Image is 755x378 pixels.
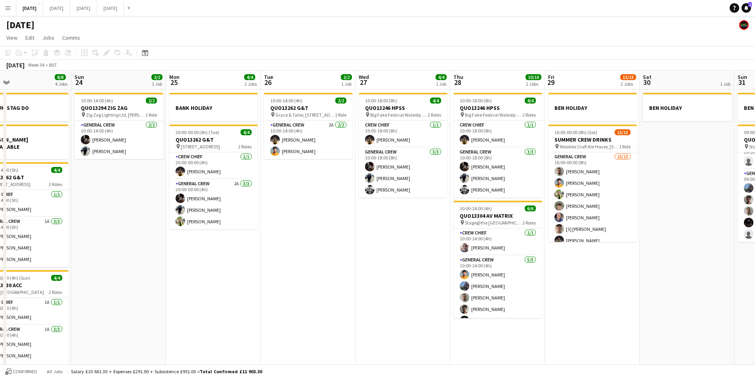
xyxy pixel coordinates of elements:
[365,98,397,104] span: 10:00-18:00 (8h)
[453,148,542,198] app-card-role: General Crew3/310:00-18:00 (8h)[PERSON_NAME][PERSON_NAME][PERSON_NAME]
[453,73,463,81] span: Thu
[742,3,751,13] a: 1
[169,93,258,121] app-job-card: BANK HOLIDAY
[75,73,84,81] span: Sun
[547,78,554,87] span: 29
[465,220,522,226] span: Stage@the [GEOGRAPHIC_DATA] [STREET_ADDRESS]
[146,98,157,104] span: 2/2
[548,73,554,81] span: Fri
[169,125,258,229] app-job-card: 20:00-00:00 (4h) (Tue)4/4QUO13262 G&T [STREET_ADDRESS]2 RolesCrew Chief1/120:00-00:00 (4h)[PERSON...
[55,81,67,87] div: 4 Jobs
[51,167,62,173] span: 4/4
[169,104,258,111] h3: BANK HOLIDAY
[86,112,145,118] span: Zig Zag Lighting Ltd, [PERSON_NAME][STREET_ADDRESS][PERSON_NAME]
[169,136,258,143] h3: QUO13262 G&T
[748,2,752,7] span: 1
[49,181,62,187] span: 2 Roles
[275,112,335,118] span: Grace & Tailor, [STREET_ADDRESS]
[359,148,447,198] app-card-role: General Crew3/310:00-18:00 (8h)[PERSON_NAME][PERSON_NAME][PERSON_NAME]
[554,129,597,135] span: 16:00-00:00 (8h) (Sat)
[22,33,38,43] a: Edit
[736,78,747,87] span: 31
[270,98,302,104] span: 10:00-14:00 (4h)
[453,228,542,255] app-card-role: Crew Chief1/110:00-14:00 (4h)[PERSON_NAME]
[73,78,84,87] span: 24
[460,98,492,104] span: 10:00-18:00 (8h)
[152,81,162,87] div: 1 Job
[51,275,62,281] span: 4/4
[335,98,346,104] span: 2/2
[39,33,57,43] a: Jobs
[176,129,219,135] span: 20:00-00:00 (4h) (Tue)
[560,144,619,150] span: Woodies Craft Ale House, [STREET_ADDRESS]
[43,0,70,16] button: [DATE]
[81,98,113,104] span: 10:00-14:00 (4h)
[13,369,37,374] span: Confirmed
[264,93,353,159] app-job-card: 10:00-14:00 (4h)2/2QUO13262 G&T Grace & Tailor, [STREET_ADDRESS]1 RoleGeneral Crew2A2/210:00-14:0...
[453,201,542,318] app-job-card: 10:00-14:00 (4h)6/6QUO13304 AV MATRIX Stage@the [GEOGRAPHIC_DATA] [STREET_ADDRESS]2 RolesCrew Chi...
[359,104,447,111] h3: QUO13246 HPSS
[70,0,97,16] button: [DATE]
[739,20,749,30] app-user-avatar: KONNECT HQ
[720,81,730,87] div: 1 Job
[49,289,62,295] span: 2 Roles
[548,125,637,242] app-job-card: 16:00-00:00 (8h) (Sat)13/15SUMMER CREW DRINKS Woodies Craft Ale House, [STREET_ADDRESS]1 RoleGene...
[45,368,64,374] span: All jobs
[169,179,258,229] app-card-role: General Crew2A3/320:00-00:00 (4h)[PERSON_NAME][PERSON_NAME][PERSON_NAME]
[62,34,80,41] span: Comms
[436,74,447,80] span: 4/4
[341,74,352,80] span: 2/2
[6,34,17,41] span: View
[738,73,747,81] span: Sun
[245,81,257,87] div: 2 Jobs
[522,220,536,226] span: 2 Roles
[341,81,352,87] div: 1 Job
[620,74,636,80] span: 13/15
[522,112,536,118] span: 2 Roles
[548,136,637,143] h3: SUMMER CREW DRINKS
[4,367,38,376] button: Confirmed
[526,74,541,80] span: 10/10
[460,205,492,211] span: 10:00-14:00 (4h)
[6,61,25,69] div: [DATE]
[452,78,463,87] span: 28
[42,34,54,41] span: Jobs
[55,74,66,80] span: 8/8
[642,78,652,87] span: 30
[548,104,637,111] h3: BEN HOLIDAY
[359,73,369,81] span: Wed
[3,33,21,43] a: View
[16,0,43,16] button: [DATE]
[26,62,46,68] span: Week 34
[525,205,536,211] span: 6/6
[241,129,252,135] span: 4/4
[430,98,441,104] span: 4/4
[453,121,542,148] app-card-role: Crew Chief1/110:00-18:00 (8h)[PERSON_NAME]
[615,129,631,135] span: 13/15
[244,74,255,80] span: 4/4
[453,212,542,219] h3: QUO13304 AV MATRIX
[643,93,732,121] app-job-card: BEN HOLIDAY
[548,93,637,121] div: BEN HOLIDAY
[548,152,637,340] app-card-role: General Crew13/1516:00-00:00 (8h)[PERSON_NAME][PERSON_NAME][PERSON_NAME][PERSON_NAME][PERSON_NAME...
[525,98,536,104] span: 4/4
[151,74,162,80] span: 2/2
[359,121,447,148] app-card-role: Crew Chief1/110:00-18:00 (8h)[PERSON_NAME]
[453,255,542,328] app-card-role: General Crew5/510:00-14:00 (4h)[PERSON_NAME][PERSON_NAME][PERSON_NAME][PERSON_NAME][PERSON_NAME]
[643,73,652,81] span: Sat
[453,93,542,198] div: 10:00-18:00 (8h)4/4QUO13246 HPSS Big Fake Festival Walesby [STREET_ADDRESS]2 RolesCrew Chief1/110...
[359,93,447,198] app-job-card: 10:00-18:00 (8h)4/4QUO13246 HPSS Big Fake Festival Walesby [STREET_ADDRESS]2 RolesCrew Chief1/110...
[6,19,34,31] h1: [DATE]
[75,121,163,159] app-card-role: General Crew2/210:00-14:00 (4h)[PERSON_NAME][PERSON_NAME]
[75,93,163,159] app-job-card: 10:00-14:00 (4h)2/2QUO13294 ZIG ZAG Zig Zag Lighting Ltd, [PERSON_NAME][STREET_ADDRESS][PERSON_NA...
[526,81,541,87] div: 2 Jobs
[453,104,542,111] h3: QUO13246 HPSS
